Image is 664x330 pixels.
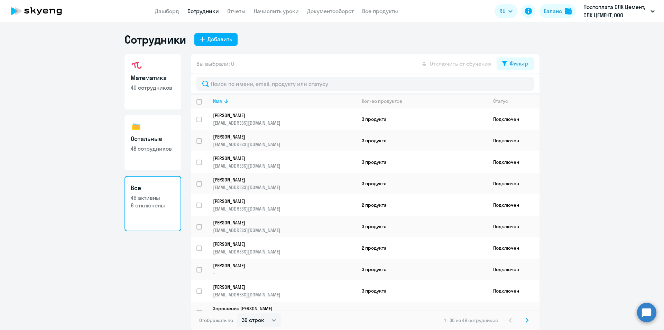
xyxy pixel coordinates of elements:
[213,270,356,276] p: -
[131,145,175,152] p: 48 сотрудников
[155,8,179,15] a: Дашборд
[362,8,398,15] a: Все продукты
[213,206,356,212] p: [EMAIL_ADDRESS][DOMAIN_NAME]
[488,108,539,130] td: Подключен
[356,237,488,259] td: 2 продукта
[356,130,488,151] td: 3 продукта
[488,259,539,280] td: Подключен
[488,216,539,237] td: Подключен
[213,112,347,118] p: [PERSON_NAME]
[213,305,356,319] a: Хорошенин [PERSON_NAME][EMAIL_ADDRESS][DOMAIN_NAME]
[356,216,488,237] td: 3 продукта
[493,98,508,104] div: Статус
[580,3,658,19] button: Постоплата СЛК Цемент, СЛК ЦЕМЕНТ, ООО
[213,284,356,298] a: [PERSON_NAME][EMAIL_ADDRESS][DOMAIN_NAME]
[539,4,576,18] button: Балансbalance
[213,177,356,190] a: [PERSON_NAME][EMAIL_ADDRESS][DOMAIN_NAME]
[194,33,238,46] button: Добавить
[510,59,528,68] div: Фильтр
[488,194,539,216] td: Подключен
[187,8,219,15] a: Сотрудники
[213,249,356,255] p: [EMAIL_ADDRESS][DOMAIN_NAME]
[213,134,347,140] p: [PERSON_NAME]
[213,220,356,233] a: [PERSON_NAME][EMAIL_ADDRESS][DOMAIN_NAME]
[213,305,347,312] p: Хорошенин [PERSON_NAME]
[213,241,347,247] p: [PERSON_NAME]
[356,151,488,173] td: 3 продукта
[207,35,232,43] div: Добавить
[124,54,181,109] a: Математика40 сотрудников
[227,8,246,15] a: Отчеты
[356,173,488,194] td: 3 продукта
[544,7,562,15] div: Баланс
[493,98,539,104] div: Статус
[213,163,356,169] p: [EMAIL_ADDRESS][DOMAIN_NAME]
[213,155,347,161] p: [PERSON_NAME]
[213,112,356,126] a: [PERSON_NAME][EMAIL_ADDRESS][DOMAIN_NAME]
[213,184,356,190] p: [EMAIL_ADDRESS][DOMAIN_NAME]
[131,60,142,71] img: math
[213,284,347,290] p: [PERSON_NAME]
[131,184,175,193] h3: Все
[362,98,487,104] div: Кол-во продуктов
[565,8,572,15] img: balance
[213,198,356,212] a: [PERSON_NAME][EMAIL_ADDRESS][DOMAIN_NAME]
[213,220,347,226] p: [PERSON_NAME]
[213,177,347,183] p: [PERSON_NAME]
[583,3,648,19] p: Постоплата СЛК Цемент, СЛК ЦЕМЕНТ, ООО
[213,141,356,148] p: [EMAIL_ADDRESS][DOMAIN_NAME]
[124,115,181,170] a: Остальные48 сотрудников
[356,108,488,130] td: 3 продукта
[213,262,347,269] p: [PERSON_NAME]
[488,173,539,194] td: Подключен
[356,194,488,216] td: 2 продукта
[131,121,142,132] img: others
[356,302,488,323] td: 1 продукт
[499,7,506,15] span: RU
[488,151,539,173] td: Подключен
[131,84,175,91] p: 40 сотрудников
[213,227,356,233] p: [EMAIL_ADDRESS][DOMAIN_NAME]
[199,317,234,323] span: Отображать по:
[213,134,356,148] a: [PERSON_NAME][EMAIL_ADDRESS][DOMAIN_NAME]
[131,194,175,202] p: 49 активны
[307,8,354,15] a: Документооборот
[488,237,539,259] td: Подключен
[131,73,175,82] h3: Математика
[444,317,498,323] span: 1 - 30 из 49 сотрудников
[124,33,186,46] h1: Сотрудники
[196,77,534,91] input: Поиск по имени, email, продукту или статусу
[362,98,402,104] div: Кол-во продуктов
[213,120,356,126] p: [EMAIL_ADDRESS][DOMAIN_NAME]
[131,134,175,143] h3: Остальные
[213,262,356,276] a: [PERSON_NAME]-
[356,280,488,302] td: 3 продукта
[196,60,234,68] span: Вы выбрали: 0
[213,155,356,169] a: [PERSON_NAME][EMAIL_ADDRESS][DOMAIN_NAME]
[213,241,356,255] a: [PERSON_NAME][EMAIL_ADDRESS][DOMAIN_NAME]
[495,4,517,18] button: RU
[488,280,539,302] td: Подключен
[488,302,539,323] td: Подключен
[213,198,347,204] p: [PERSON_NAME]
[213,98,356,104] div: Имя
[254,8,299,15] a: Начислить уроки
[124,176,181,231] a: Все49 активны6 отключены
[497,57,534,70] button: Фильтр
[131,202,175,209] p: 6 отключены
[213,292,356,298] p: [EMAIL_ADDRESS][DOMAIN_NAME]
[356,259,488,280] td: 3 продукта
[488,130,539,151] td: Подключен
[213,98,222,104] div: Имя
